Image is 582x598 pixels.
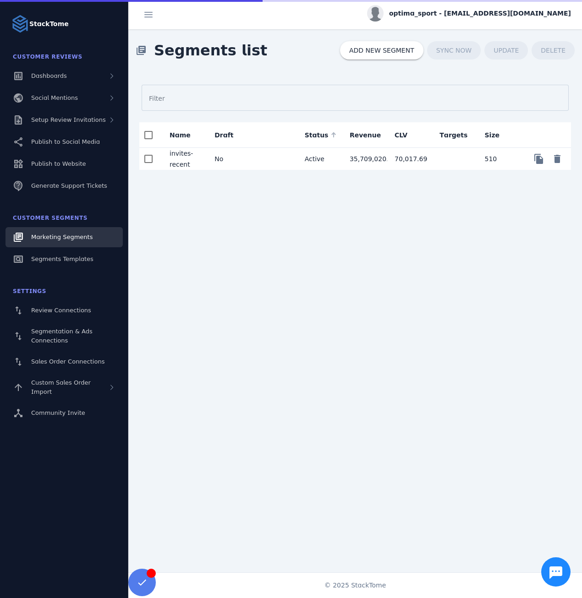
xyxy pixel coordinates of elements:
span: Customer Segments [13,215,88,221]
span: Publish to Website [31,160,86,167]
mat-label: Filter [149,95,165,102]
mat-cell: Active [297,148,342,170]
div: Size [485,130,500,140]
span: Custom Sales Order Import [31,379,91,395]
div: Revenue [350,130,381,140]
div: Name [170,130,199,140]
span: Customer Reviews [13,54,82,60]
a: Community Invite [5,403,123,423]
span: optima_sport - [EMAIL_ADDRESS][DOMAIN_NAME] [389,9,571,18]
strong: StackTome [29,19,69,29]
mat-header-cell: Targets [432,122,477,148]
span: Segmentation & Ads Connections [31,328,93,344]
a: Generate Support Tickets [5,176,123,196]
span: Dashboards [31,72,67,79]
div: CLV [395,130,407,140]
div: Status [305,130,337,140]
span: ADD NEW SEGMENT [349,47,414,54]
span: Sales Order Connections [31,358,104,365]
button: Copy [530,150,548,168]
mat-cell: invites-recent [162,148,207,170]
a: Publish to Social Media [5,132,123,152]
mat-cell: 510 [478,148,522,170]
button: Delete [548,150,566,168]
div: Revenue [350,130,389,140]
img: profile.jpg [367,5,384,22]
button: ADD NEW SEGMENT [340,41,423,60]
div: Size [485,130,508,140]
mat-cell: No [207,148,252,170]
div: CLV [395,130,416,140]
div: Draft [214,130,233,140]
div: Status [305,130,329,140]
a: Publish to Website [5,154,123,174]
span: Setup Review Invitations [31,116,106,123]
div: Name [170,130,191,140]
img: Logo image [11,15,29,33]
a: Marketing Segments [5,227,123,247]
span: Marketing Segments [31,234,93,240]
span: Review Connections [31,307,91,314]
mat-cell: 70,017.69 [387,148,432,170]
a: Segments Templates [5,249,123,269]
span: Segments Templates [31,256,93,262]
span: © 2025 StackTome [324,581,386,590]
span: Social Mentions [31,94,78,101]
span: Community Invite [31,409,85,416]
span: Segments list [147,32,275,69]
button: optima_sport - [EMAIL_ADDRESS][DOMAIN_NAME] [367,5,571,22]
mat-icon: library_books [136,45,147,56]
a: Review Connections [5,300,123,321]
span: Generate Support Tickets [31,182,107,189]
span: Settings [13,288,46,294]
mat-cell: 35,709,020.00 [342,148,387,170]
span: Publish to Social Media [31,138,100,145]
div: Draft [214,130,242,140]
a: Sales Order Connections [5,352,123,372]
a: Segmentation & Ads Connections [5,322,123,350]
